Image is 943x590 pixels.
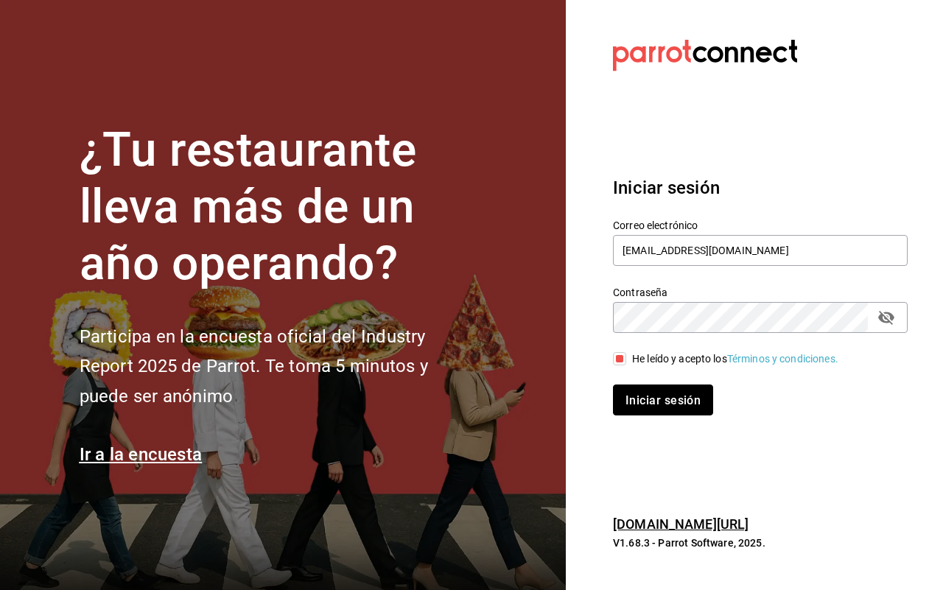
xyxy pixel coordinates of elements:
[613,537,765,549] font: V1.68.3 - Parrot Software, 2025.
[613,235,908,266] input: Ingresa tu correo electrónico
[613,516,749,532] a: [DOMAIN_NAME][URL]
[727,353,838,365] a: Términos y condiciones.
[625,393,701,407] font: Iniciar sesión
[80,444,203,465] a: Ir a la encuesta
[632,353,727,365] font: He leído y acepto los
[80,122,417,291] font: ¿Tu restaurante lleva más de un año operando?
[613,384,713,415] button: Iniciar sesión
[80,326,428,407] font: Participa en la encuesta oficial del Industry Report 2025 de Parrot. Te toma 5 minutos y puede se...
[613,287,667,298] font: Contraseña
[613,220,698,231] font: Correo electrónico
[613,178,720,198] font: Iniciar sesión
[874,305,899,330] button: campo de contraseña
